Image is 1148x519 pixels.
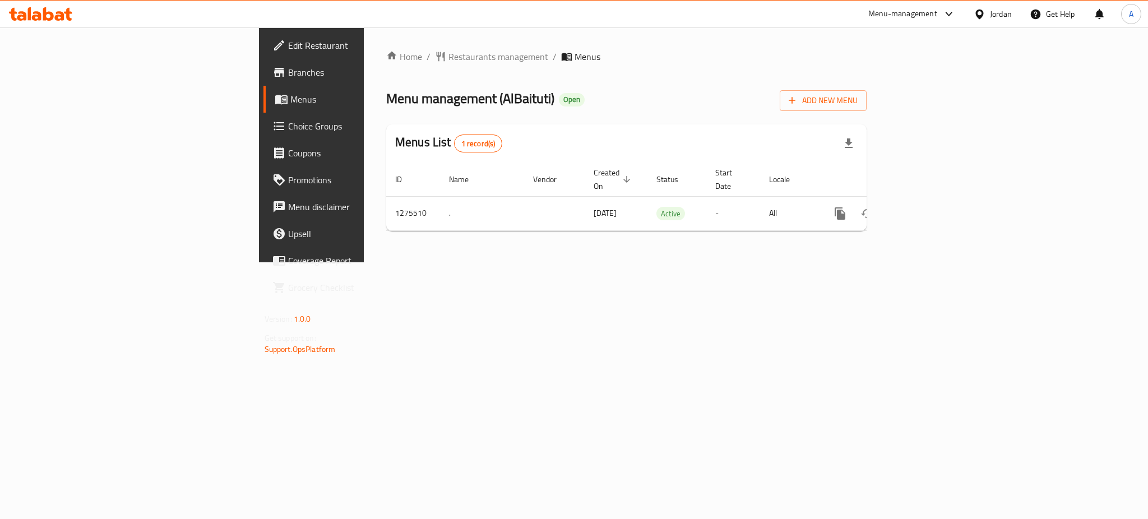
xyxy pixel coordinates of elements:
td: . [440,196,524,230]
a: Upsell [263,220,451,247]
a: Edit Restaurant [263,32,451,59]
span: ID [395,173,416,186]
span: [DATE] [594,206,617,220]
div: Total records count [454,135,503,152]
span: Menu management ( AlBaituti ) [386,86,554,111]
span: Branches [288,66,442,79]
td: All [760,196,818,230]
span: Choice Groups [288,119,442,133]
span: Menus [290,92,442,106]
h2: Menus List [395,134,502,152]
th: Actions [818,163,943,197]
table: enhanced table [386,163,943,231]
li: / [553,50,557,63]
a: Restaurants management [435,50,548,63]
span: 1.0.0 [294,312,311,326]
button: more [827,200,854,227]
a: Coverage Report [263,247,451,274]
a: Menu disclaimer [263,193,451,220]
span: Promotions [288,173,442,187]
span: Active [656,207,685,220]
span: Restaurants management [448,50,548,63]
a: Grocery Checklist [263,274,451,301]
span: Created On [594,166,634,193]
span: Locale [769,173,804,186]
span: Grocery Checklist [288,281,442,294]
span: Menu disclaimer [288,200,442,214]
span: Get support on: [265,331,316,345]
div: Jordan [990,8,1012,20]
span: Coupons [288,146,442,160]
span: Name [449,173,483,186]
span: A [1129,8,1133,20]
td: - [706,196,760,230]
div: Open [559,93,585,106]
a: Choice Groups [263,113,451,140]
nav: breadcrumb [386,50,867,63]
a: Support.OpsPlatform [265,342,336,356]
a: Branches [263,59,451,86]
span: Start Date [715,166,747,193]
span: Coverage Report [288,254,442,267]
a: Menus [263,86,451,113]
div: Export file [835,130,862,157]
span: Upsell [288,227,442,240]
a: Promotions [263,166,451,193]
span: Add New Menu [789,94,858,108]
span: Version: [265,312,292,326]
div: Menu-management [868,7,937,21]
button: Add New Menu [780,90,867,111]
span: Open [559,95,585,104]
span: Edit Restaurant [288,39,442,52]
span: Status [656,173,693,186]
button: Change Status [854,200,881,227]
a: Coupons [263,140,451,166]
span: 1 record(s) [455,138,502,149]
span: Vendor [533,173,571,186]
span: Menus [575,50,600,63]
